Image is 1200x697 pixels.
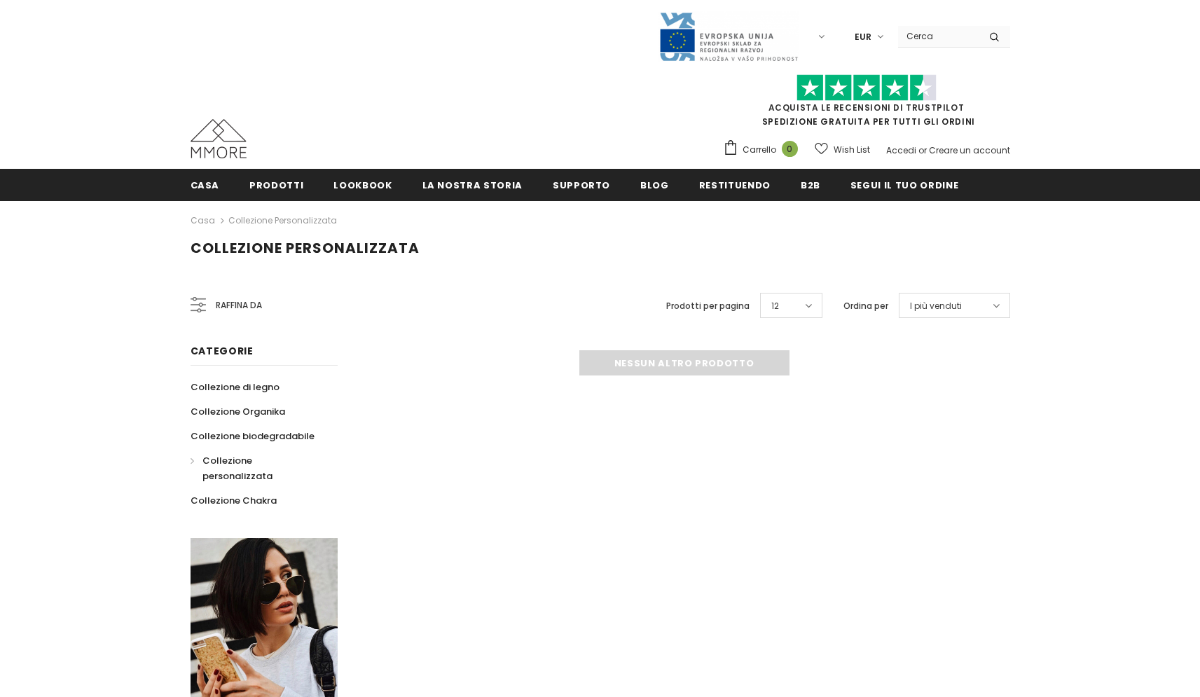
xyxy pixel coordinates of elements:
[191,344,254,358] span: Categorie
[640,169,669,200] a: Blog
[815,137,870,162] a: Wish List
[191,119,247,158] img: Casi MMORE
[202,454,273,483] span: Collezione personalizzata
[191,212,215,229] a: Casa
[191,238,420,258] span: Collezione personalizzata
[333,179,392,192] span: Lookbook
[723,139,805,160] a: Carrello 0
[801,179,820,192] span: B2B
[699,179,771,192] span: Restituendo
[553,169,610,200] a: supporto
[191,375,280,399] a: Collezione di legno
[886,144,916,156] a: Accedi
[910,299,962,313] span: I più venduti
[422,179,523,192] span: La nostra storia
[249,169,303,200] a: Prodotti
[850,169,958,200] a: Segui il tuo ordine
[768,102,965,113] a: Acquista le recensioni di TrustPilot
[191,380,280,394] span: Collezione di legno
[796,74,937,102] img: Fidati di Pilot Stars
[658,11,799,62] img: Javni Razpis
[191,399,285,424] a: Collezione Organika
[553,179,610,192] span: supporto
[658,30,799,42] a: Javni Razpis
[782,141,798,157] span: 0
[228,214,337,226] a: Collezione personalizzata
[666,299,750,313] label: Prodotti per pagina
[834,143,870,157] span: Wish List
[929,144,1010,156] a: Creare un account
[855,30,871,44] span: EUR
[191,169,220,200] a: Casa
[743,143,776,157] span: Carrello
[191,405,285,418] span: Collezione Organika
[333,169,392,200] a: Lookbook
[898,26,979,46] input: Search Site
[640,179,669,192] span: Blog
[191,448,322,488] a: Collezione personalizzata
[723,81,1010,127] span: SPEDIZIONE GRATUITA PER TUTTI GLI ORDINI
[191,424,315,448] a: Collezione biodegradabile
[843,299,888,313] label: Ordina per
[249,179,303,192] span: Prodotti
[216,298,262,313] span: Raffina da
[918,144,927,156] span: or
[191,429,315,443] span: Collezione biodegradabile
[771,299,779,313] span: 12
[191,488,277,513] a: Collezione Chakra
[850,179,958,192] span: Segui il tuo ordine
[422,169,523,200] a: La nostra storia
[191,494,277,507] span: Collezione Chakra
[191,179,220,192] span: Casa
[801,169,820,200] a: B2B
[699,169,771,200] a: Restituendo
